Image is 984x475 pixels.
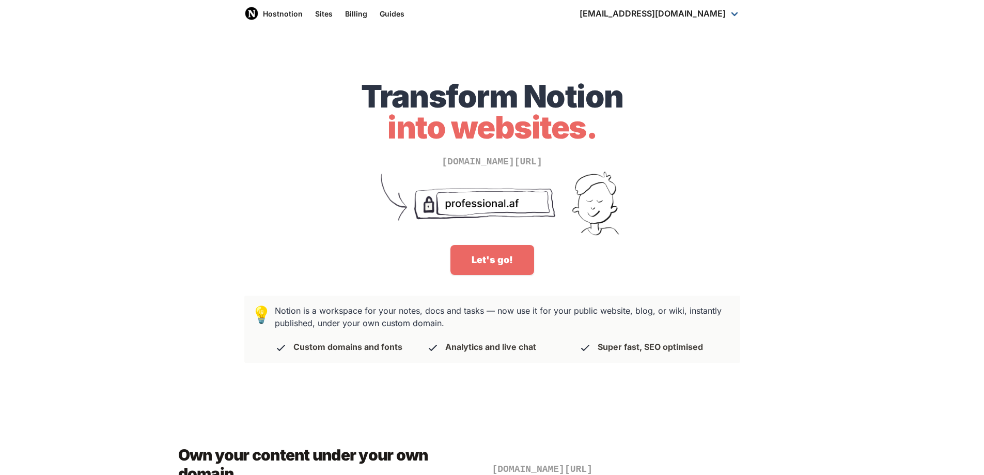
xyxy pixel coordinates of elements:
[293,342,402,352] p: Custom domains and fonts
[244,6,259,21] img: Host Notion logo
[598,342,703,352] p: Super fast, SEO optimised
[442,157,542,167] span: [DOMAIN_NAME][URL]
[363,169,621,245] img: Turn unprofessional Notion URLs into your sexy domain
[445,342,536,352] p: Analytics and live chat
[450,245,534,275] a: Let's go!
[492,464,592,474] span: [DOMAIN_NAME][URL]
[251,304,272,325] span: 💡
[272,304,731,354] h3: Notion is a workspace for your notes, docs and tasks — now use it for your public website, blog, ...
[244,81,740,143] h1: Transform Notion
[387,109,597,146] span: into websites.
